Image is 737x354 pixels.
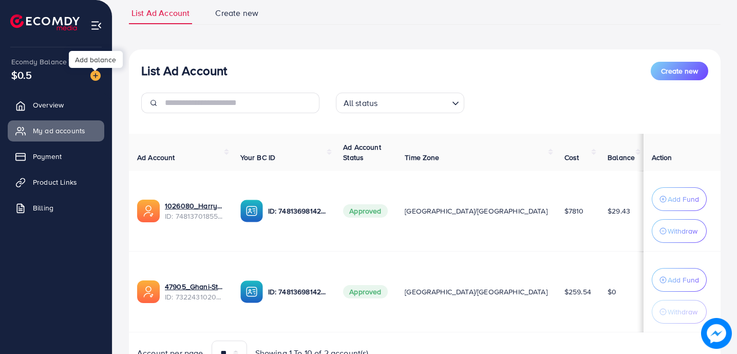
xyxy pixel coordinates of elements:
[405,206,547,216] span: [GEOGRAPHIC_DATA]/[GEOGRAPHIC_DATA]
[33,177,77,187] span: Product Links
[33,126,85,136] span: My ad accounts
[608,287,616,297] span: $0
[652,187,707,211] button: Add Fund
[33,203,53,213] span: Billing
[652,219,707,243] button: Withdraw
[268,286,327,298] p: ID: 7481369814251044881
[137,152,175,163] span: Ad Account
[405,152,439,163] span: Time Zone
[701,318,732,349] img: image
[668,306,697,318] p: Withdraw
[652,152,672,163] span: Action
[8,146,104,167] a: Payment
[608,152,635,163] span: Balance
[69,51,123,68] div: Add balance
[8,198,104,218] a: Billing
[240,152,276,163] span: Your BC ID
[165,201,224,211] a: 1026080_Harrys Store_1741892246211
[240,280,263,303] img: ic-ba-acc.ded83a64.svg
[608,206,630,216] span: $29.43
[564,152,579,163] span: Cost
[90,20,102,31] img: menu
[8,172,104,192] a: Product Links
[342,96,380,111] span: All status
[652,268,707,292] button: Add Fund
[165,201,224,222] div: <span class='underline'>1026080_Harrys Store_1741892246211</span></br>7481370185598025729
[165,211,224,221] span: ID: 7481370185598025729
[268,205,327,217] p: ID: 7481369814251044881
[564,206,584,216] span: $7810
[10,14,80,30] img: logo
[405,287,547,297] span: [GEOGRAPHIC_DATA]/[GEOGRAPHIC_DATA]
[651,62,708,80] button: Create new
[668,193,699,205] p: Add Fund
[137,280,160,303] img: ic-ads-acc.e4c84228.svg
[336,93,464,113] div: Search for option
[381,94,447,111] input: Search for option
[33,100,64,110] span: Overview
[131,7,190,19] span: List Ad Account
[33,151,62,162] span: Payment
[343,285,387,298] span: Approved
[165,281,224,303] div: <span class='underline'>47905_Ghani-Store_1704886350257</span></br>7322431020572327937
[215,7,258,19] span: Create new
[564,287,591,297] span: $259.54
[668,225,697,237] p: Withdraw
[141,63,227,78] h3: List Ad Account
[165,281,224,292] a: 47905_Ghani-Store_1704886350257
[668,274,699,286] p: Add Fund
[8,120,104,141] a: My ad accounts
[11,57,67,67] span: Ecomdy Balance
[343,204,387,218] span: Approved
[240,200,263,222] img: ic-ba-acc.ded83a64.svg
[661,66,698,76] span: Create new
[652,300,707,324] button: Withdraw
[165,292,224,302] span: ID: 7322431020572327937
[343,142,381,163] span: Ad Account Status
[137,200,160,222] img: ic-ads-acc.e4c84228.svg
[90,70,101,81] img: image
[11,67,32,82] span: $0.5
[8,95,104,115] a: Overview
